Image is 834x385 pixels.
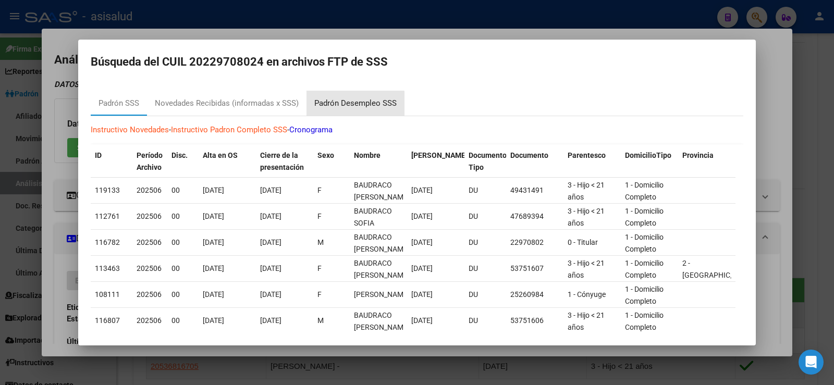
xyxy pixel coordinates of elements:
[682,151,714,159] span: Provincia
[317,238,324,246] span: M
[510,263,559,275] div: 53751607
[354,151,381,159] span: Nombre
[350,144,407,179] datatable-header-cell: Nombre
[171,289,194,301] div: 00
[411,151,470,159] span: [PERSON_NAME].
[411,186,433,194] span: [DATE]
[260,238,281,246] span: [DATE]
[171,184,194,196] div: 00
[568,290,606,299] span: 1 - Cónyuge
[95,238,120,246] span: 116782
[171,237,194,249] div: 00
[203,186,224,194] span: [DATE]
[203,212,224,220] span: [DATE]
[469,151,507,171] span: Documento Tipo
[469,289,502,301] div: DU
[99,97,139,109] div: Padrón SSS
[411,290,433,299] span: [DATE]
[510,184,559,196] div: 49431491
[137,264,162,272] span: 202506
[137,238,162,246] span: 202506
[313,144,350,179] datatable-header-cell: Sexo
[260,290,281,299] span: [DATE]
[91,52,743,72] h2: Búsqueda del CUIL 20229708024 en archivos FTP de SSS
[625,285,664,305] span: 1 - Domicilio Completo
[568,238,598,246] span: 0 - Titular
[568,207,605,227] span: 3 - Hijo < 21 años
[411,212,433,220] span: [DATE]
[256,144,313,179] datatable-header-cell: Cierre de la presentación
[625,151,671,159] span: DomicilioTipo
[260,212,281,220] span: [DATE]
[469,237,502,249] div: DU
[354,311,410,331] span: BAUDRACO ELIAS SANTINO DAVID
[317,316,324,325] span: M
[260,151,304,171] span: Cierre de la presentación
[137,316,162,325] span: 202506
[354,290,410,299] span: FIGUEROA ALEJANDRA
[464,144,506,179] datatable-header-cell: Documento Tipo
[411,238,433,246] span: [DATE]
[678,144,735,179] datatable-header-cell: Provincia
[407,144,464,179] datatable-header-cell: Fecha Nac.
[563,144,621,179] datatable-header-cell: Parentesco
[171,315,194,327] div: 00
[95,316,120,325] span: 116807
[95,212,120,220] span: 112761
[354,181,410,201] span: BAUDRACO NAHIARA
[317,212,322,220] span: F
[510,315,559,327] div: 53751606
[625,311,664,331] span: 1 - Domicilio Completo
[625,259,664,279] span: 1 - Domicilio Completo
[510,210,559,222] div: 47689394
[171,125,287,134] a: Instructivo Padron Completo SSS
[799,350,824,375] div: Open Intercom Messenger
[260,316,281,325] span: [DATE]
[469,210,502,222] div: DU
[317,151,334,159] span: Sexo
[203,151,238,159] span: Alta en OS
[167,144,199,179] datatable-header-cell: Disc.
[354,233,410,253] span: BAUDRACO DAVID JORGE
[203,238,224,246] span: [DATE]
[171,210,194,222] div: 00
[203,264,224,272] span: [DATE]
[203,316,224,325] span: [DATE]
[203,290,224,299] span: [DATE]
[171,263,194,275] div: 00
[91,144,132,179] datatable-header-cell: ID
[132,144,167,179] datatable-header-cell: Período Archivo
[568,181,605,201] span: 3 - Hijo < 21 años
[260,186,281,194] span: [DATE]
[155,97,299,109] div: Novedades Recibidas (informadas x SSS)
[317,290,322,299] span: F
[137,186,162,194] span: 202506
[95,151,102,159] span: ID
[568,151,606,159] span: Parentesco
[354,259,410,279] span: BAUDRACO EMMA SARA GUADALUP
[91,125,169,134] a: Instructivo Novedades
[682,259,753,279] span: 2 - [GEOGRAPHIC_DATA]
[260,264,281,272] span: [DATE]
[95,290,120,299] span: 108111
[317,264,322,272] span: F
[510,289,559,301] div: 25260984
[289,125,333,134] a: Cronograma
[171,151,188,159] span: Disc.
[510,237,559,249] div: 22970802
[469,263,502,275] div: DU
[137,212,162,220] span: 202506
[95,186,120,194] span: 119133
[317,186,322,194] span: F
[469,315,502,327] div: DU
[469,184,502,196] div: DU
[621,144,678,179] datatable-header-cell: DomicilioTipo
[625,181,664,201] span: 1 - Domicilio Completo
[411,264,433,272] span: [DATE]
[568,259,605,279] span: 3 - Hijo < 21 años
[95,264,120,272] span: 113463
[510,151,548,159] span: Documento
[91,124,743,136] p: - -
[625,233,664,253] span: 1 - Domicilio Completo
[568,311,605,331] span: 3 - Hijo < 21 años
